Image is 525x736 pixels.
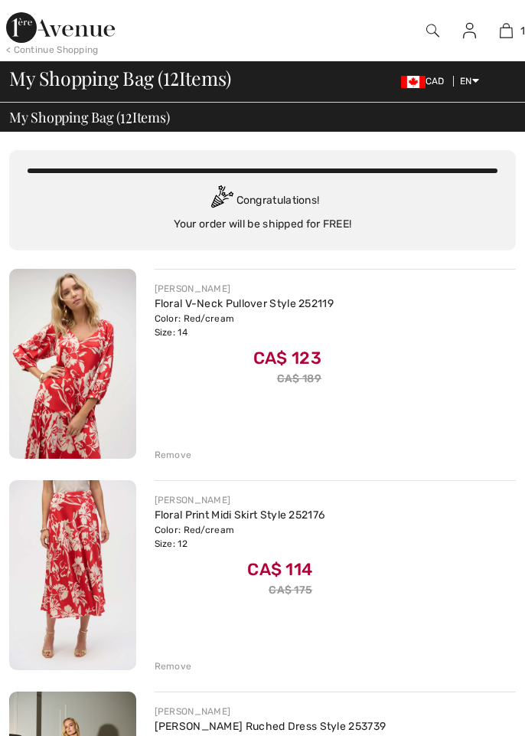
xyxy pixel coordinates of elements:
a: 12 [489,21,524,40]
img: My Bag [500,21,513,40]
div: Remove [155,448,192,462]
div: Congratulations! Your order will be shipped for FREE! [28,185,497,232]
span: 12 [120,107,132,125]
span: CA$ 123 [253,342,321,368]
span: My Shopping Bag ( Items) [9,69,231,88]
img: 1ère Avenue [6,12,115,43]
img: Floral Print Midi Skirt Style 252176 [9,480,136,670]
img: Floral V-Neck Pullover Style 252119 [9,269,136,459]
img: Canadian Dollar [401,76,426,88]
div: [PERSON_NAME] [155,705,386,718]
span: EN [460,76,479,87]
s: CA$ 175 [269,584,312,597]
div: < Continue Shopping [6,43,99,57]
div: [PERSON_NAME] [155,493,325,507]
img: Congratulation2.svg [206,185,236,216]
a: Floral Print Midi Skirt Style 252176 [155,509,325,522]
span: CAD [401,76,451,87]
img: search the website [426,21,439,40]
div: Color: Red/cream Size: 14 [155,312,334,339]
a: [PERSON_NAME] Ruched Dress Style 253739 [155,720,386,733]
a: Floral V-Neck Pullover Style 252119 [155,297,334,310]
span: 12 [163,64,179,89]
a: Sign In [451,21,488,40]
s: CA$ 189 [277,372,321,385]
img: My Info [463,21,476,40]
div: [PERSON_NAME] [155,282,334,296]
span: CA$ 114 [247,554,312,580]
span: My Shopping Bag ( Items) [9,110,170,124]
div: Color: Red/cream Size: 12 [155,523,325,551]
div: Remove [155,659,192,673]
